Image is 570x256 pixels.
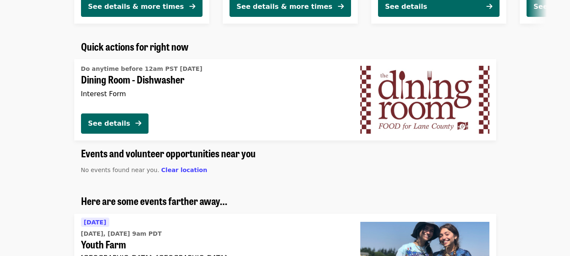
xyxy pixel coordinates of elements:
span: No events found near you. [81,167,159,173]
img: Dining Room - Dishwasher organized by FOOD For Lane County [360,66,489,133]
div: See details [88,119,130,129]
button: Clear location [161,166,207,175]
span: Quick actions for right now [81,39,189,54]
div: See details [385,2,427,12]
i: arrow-right icon [486,3,492,11]
span: Do anytime before 12am PST [DATE] [81,65,203,72]
span: Interest Form [81,90,126,98]
span: Dining Room - Dishwasher [81,73,347,86]
span: Clear location [161,167,207,173]
i: arrow-right icon [135,119,141,127]
button: See details [81,113,149,134]
span: [DATE] [84,219,106,226]
span: Here are some events farther away... [81,193,227,208]
time: [DATE], [DATE] 9am PDT [81,229,162,238]
i: arrow-right icon [338,3,344,11]
div: See details & more times [237,2,332,12]
a: See details for "Dining Room - Dishwasher" [74,59,496,140]
span: Events and volunteer opportunities near you [81,146,256,160]
i: arrow-right icon [189,3,195,11]
span: Youth Farm [81,238,347,251]
div: See details & more times [88,2,184,12]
